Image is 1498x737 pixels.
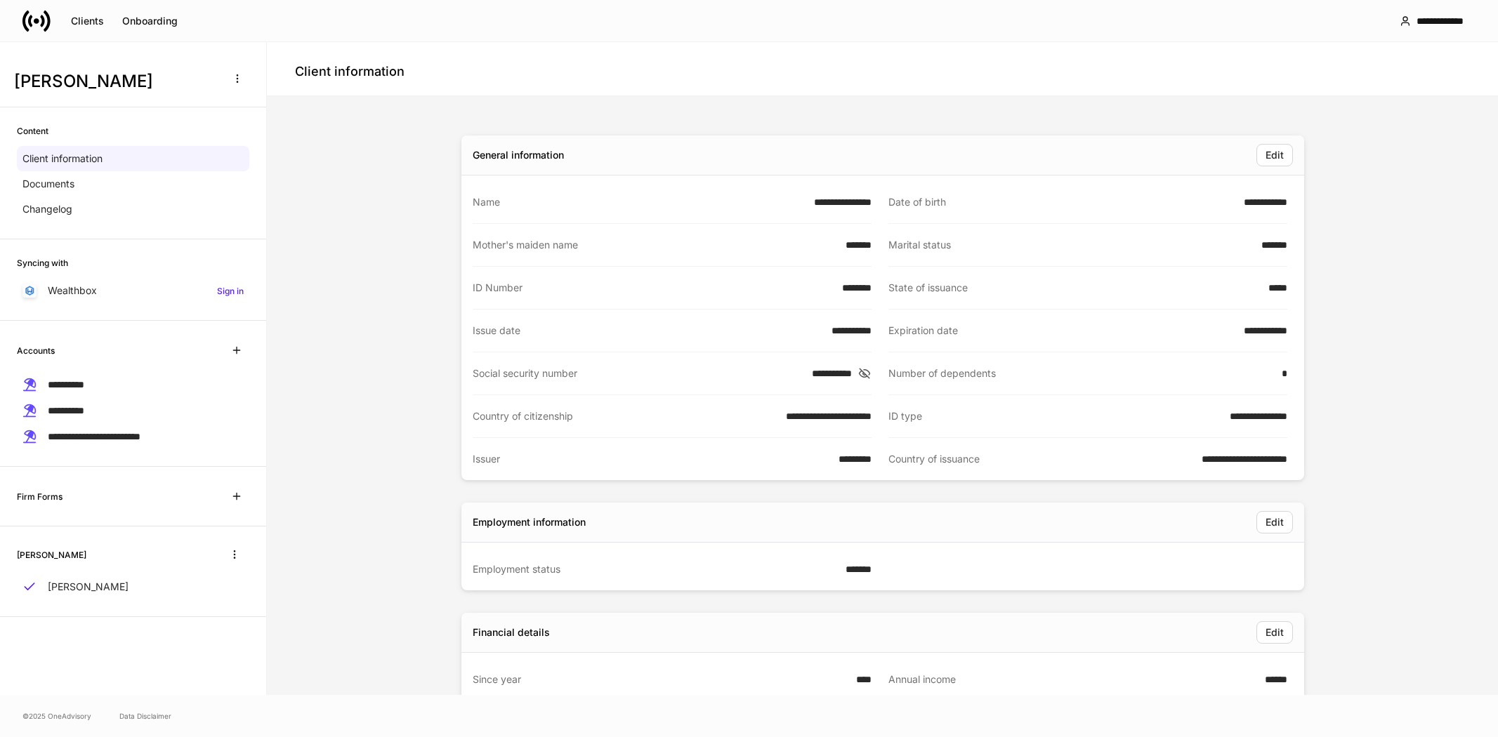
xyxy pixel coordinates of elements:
[473,281,834,295] div: ID Number
[17,548,86,562] h6: [PERSON_NAME]
[17,197,249,222] a: Changelog
[22,710,91,722] span: © 2025 OneAdvisory
[473,452,830,466] div: Issuer
[17,256,68,270] h6: Syncing with
[113,10,187,32] button: Onboarding
[888,366,1273,380] div: Number of dependents
[14,70,217,93] h3: [PERSON_NAME]
[1256,144,1293,166] button: Edit
[1266,517,1284,527] div: Edit
[888,409,1221,423] div: ID type
[71,16,104,26] div: Clients
[473,562,837,576] div: Employment status
[473,672,848,686] div: Since year
[48,580,129,594] p: [PERSON_NAME]
[473,324,823,338] div: Issue date
[888,672,1256,686] div: Annual income
[17,278,249,303] a: WealthboxSign in
[888,324,1235,338] div: Expiration date
[888,452,1193,466] div: Country of issuance
[17,124,48,138] h6: Content
[62,10,113,32] button: Clients
[888,238,1253,252] div: Marital status
[17,490,63,503] h6: Firm Forms
[1256,511,1293,533] button: Edit
[473,515,586,529] div: Employment information
[17,574,249,599] a: [PERSON_NAME]
[473,366,803,380] div: Social security number
[48,284,97,298] p: Wealthbox
[22,202,72,216] p: Changelog
[17,146,249,171] a: Client information
[17,344,55,357] h6: Accounts
[217,284,244,298] h6: Sign in
[473,625,550,639] div: Financial details
[22,152,103,166] p: Client information
[119,710,171,722] a: Data Disclaimer
[473,148,564,162] div: General information
[473,195,806,209] div: Name
[122,16,178,26] div: Onboarding
[1266,150,1284,160] div: Edit
[473,238,837,252] div: Mother's maiden name
[295,63,405,80] h4: Client information
[1266,628,1284,637] div: Edit
[22,177,74,191] p: Documents
[1256,621,1293,644] button: Edit
[888,195,1235,209] div: Date of birth
[473,409,777,423] div: Country of citizenship
[17,171,249,197] a: Documents
[888,281,1260,295] div: State of issuance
